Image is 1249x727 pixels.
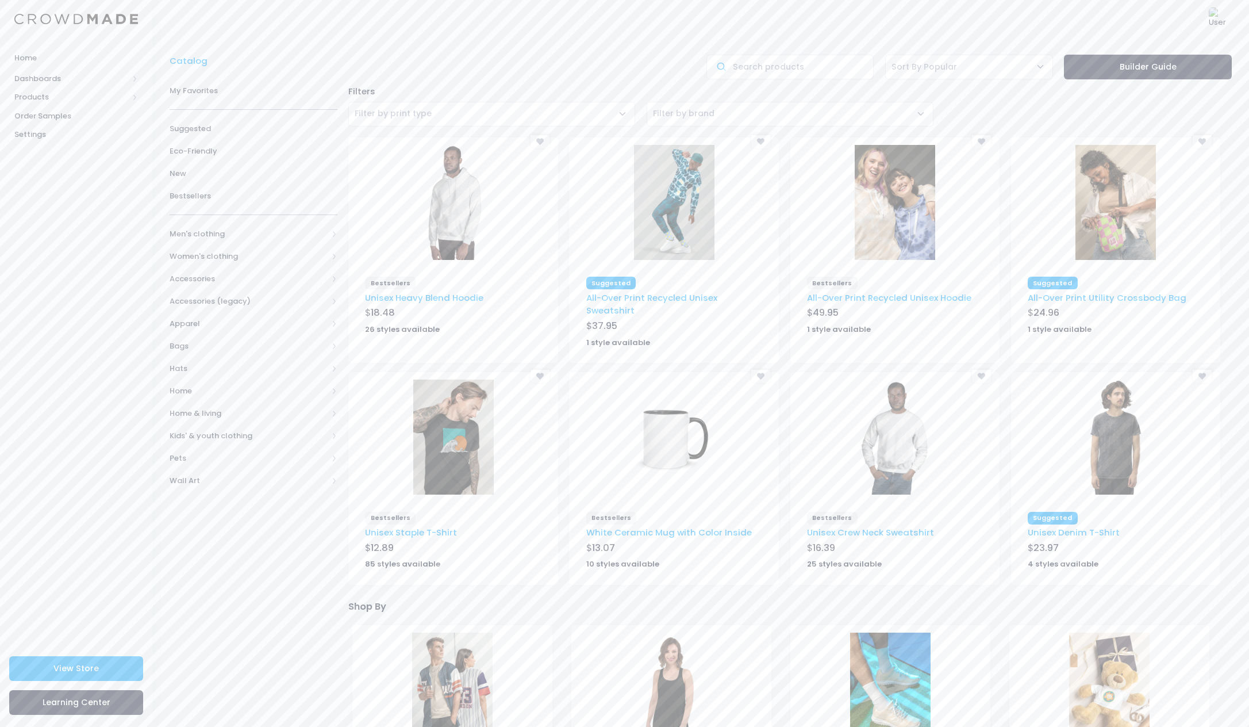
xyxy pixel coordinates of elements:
div: Filters [343,85,1237,98]
a: Catalog [170,55,213,67]
span: View Store [53,663,99,674]
a: New [170,162,337,185]
a: Bestsellers [170,185,337,207]
span: Products [14,91,128,103]
span: Bestsellers [586,512,637,525]
span: Home & living [170,408,328,419]
span: My Favorites [170,85,337,97]
span: Filter by print type [355,108,432,119]
span: Settings [14,129,138,140]
div: $ [365,541,541,557]
a: My Favorites [170,79,337,102]
span: Bestsellers [807,512,858,525]
span: Suggested [1028,277,1078,289]
div: $ [807,306,983,322]
span: Eco-Friendly [170,146,337,157]
span: Accessories (legacy) [170,296,328,307]
strong: 4 styles available [1028,558,1098,569]
span: 37.95 [592,319,617,332]
span: 24.96 [1033,306,1059,319]
a: Builder Guide [1064,55,1232,79]
span: 12.89 [371,541,394,554]
span: Bestsellers [170,190,337,202]
strong: 1 style available [1028,324,1092,335]
span: Suggested [170,123,337,135]
span: Pets [170,453,328,464]
div: Shop By [348,594,1220,614]
span: Apparel [170,318,328,330]
strong: 25 styles available [807,558,882,569]
a: All-Over Print Recycled Unisex Sweatshirt [586,292,717,316]
span: Wall Art [170,475,328,487]
img: User [1209,7,1232,30]
span: Bestsellers [365,277,416,289]
div: $ [1028,306,1204,322]
strong: 1 style available [586,337,650,348]
a: View Store [9,656,143,681]
span: Suggested [1028,512,1078,525]
span: 13.07 [592,541,615,554]
a: Unisex Heavy Blend Hoodie [365,292,483,304]
a: Eco-Friendly [170,140,337,162]
div: $ [807,541,983,557]
span: Dashboards [14,73,128,85]
span: Filter by print type [355,108,432,120]
a: White Ceramic Mug with Color Inside [586,526,752,538]
span: Bestsellers [365,512,416,525]
span: 18.48 [371,306,395,319]
a: All-Over Print Utility Crossbody Bag [1028,292,1186,304]
a: Unisex Staple T-Shirt [365,526,457,538]
img: Logo [14,14,138,25]
span: Women's clothing [170,251,328,262]
span: New [170,168,337,179]
span: Accessories [170,273,328,285]
strong: 26 styles available [365,324,440,335]
span: Filter by brand [653,108,714,120]
div: $ [365,306,541,322]
span: 49.95 [813,306,839,319]
span: 16.39 [813,541,835,554]
span: Suggested [586,277,636,289]
span: Learning Center [43,697,110,708]
strong: 1 style available [807,324,871,335]
a: All-Over Print Recycled Unisex Hoodie [807,292,971,304]
span: 23.97 [1033,541,1059,554]
span: Filter by brand [647,102,933,127]
span: Kids' & youth clothing [170,430,328,442]
div: $ [586,319,762,335]
div: $ [586,541,762,557]
span: Home [170,385,328,397]
div: $ [1028,541,1204,557]
a: Unisex Denim T-Shirt [1028,526,1120,538]
span: Filter by brand [653,108,714,119]
a: Learning Center [9,690,143,715]
span: Hats [170,363,328,374]
span: Home [14,52,138,64]
strong: 10 styles available [586,558,659,569]
span: Bestsellers [807,277,858,289]
input: Search products [706,55,874,79]
a: Suggested [170,117,337,140]
span: Order Samples [14,110,138,122]
span: Men's clothing [170,228,328,240]
a: Unisex Crew Neck Sweatshirt [807,526,934,538]
span: Sort By Popular [891,61,957,73]
span: Bags [170,340,328,352]
strong: 85 styles available [365,558,440,569]
span: Sort By Popular [885,55,1053,79]
span: Filter by print type [348,102,635,127]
